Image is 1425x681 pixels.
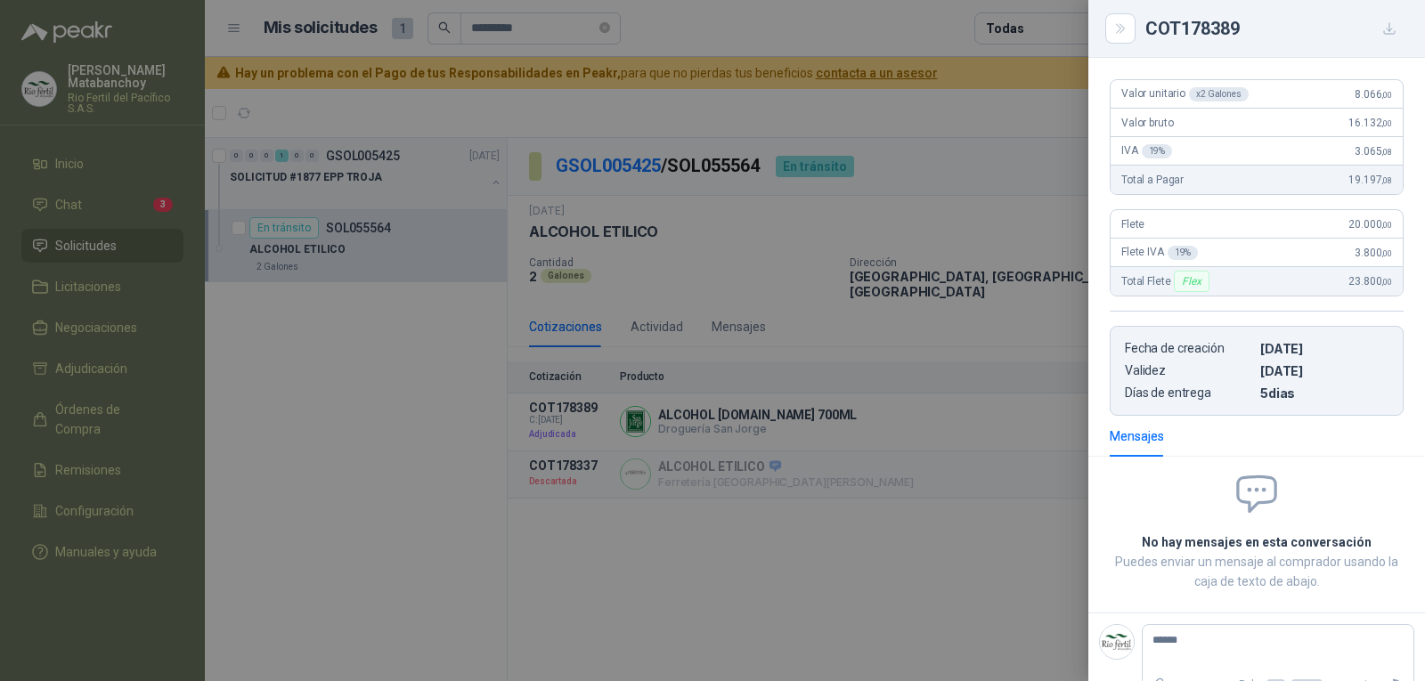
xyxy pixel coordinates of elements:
[1121,144,1172,158] span: IVA
[1355,247,1392,259] span: 3.800
[1189,87,1249,101] div: x 2 Galones
[1110,552,1404,591] p: Puedes enviar un mensaje al comprador usando la caja de texto de abajo.
[1348,174,1392,186] span: 19.197
[1125,363,1253,378] p: Validez
[1125,385,1253,401] p: Días de entrega
[1121,117,1173,129] span: Valor bruto
[1381,220,1392,230] span: ,00
[1125,341,1253,356] p: Fecha de creación
[1260,385,1388,401] p: 5 dias
[1381,147,1392,157] span: ,08
[1355,88,1392,101] span: 8.066
[1355,145,1392,158] span: 3.065
[1381,277,1392,287] span: ,00
[1348,218,1392,231] span: 20.000
[1121,246,1198,260] span: Flete IVA
[1381,175,1392,185] span: ,08
[1110,532,1404,552] h2: No hay mensajes en esta conversación
[1168,246,1199,260] div: 19 %
[1381,118,1392,128] span: ,00
[1348,275,1392,288] span: 23.800
[1260,341,1388,356] p: [DATE]
[1121,87,1249,101] span: Valor unitario
[1145,14,1404,43] div: COT178389
[1174,271,1209,292] div: Flex
[1142,144,1173,158] div: 19 %
[1260,363,1388,378] p: [DATE]
[1121,271,1213,292] span: Total Flete
[1348,117,1392,129] span: 16.132
[1110,18,1131,39] button: Close
[1121,174,1184,186] span: Total a Pagar
[1381,248,1392,258] span: ,00
[1110,426,1164,446] div: Mensajes
[1381,90,1392,100] span: ,00
[1100,625,1134,659] img: Company Logo
[1121,218,1144,231] span: Flete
